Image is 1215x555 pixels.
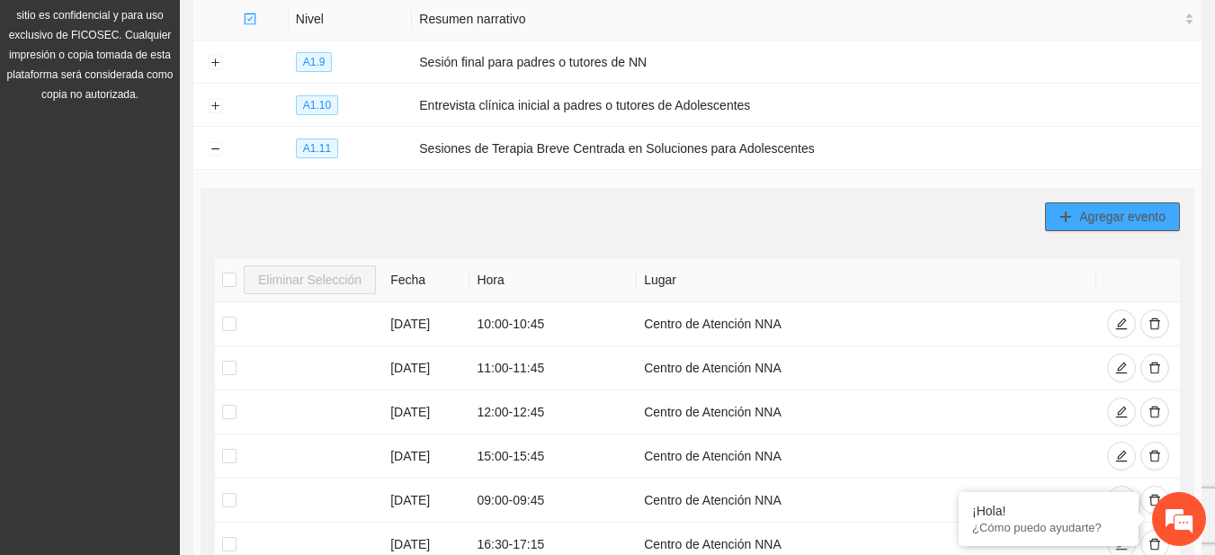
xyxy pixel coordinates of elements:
[296,95,338,115] span: A1.10
[1148,362,1161,376] span: delete
[637,346,1095,390] td: Centro de Atención NNA
[469,479,637,523] td: 09:00 - 09:45
[1140,398,1169,426] button: delete
[1115,406,1128,420] span: edit
[208,142,222,157] button: Collapse row
[1148,538,1161,552] span: delete
[1115,450,1128,464] span: edit
[1045,202,1180,231] button: plusAgregar evento
[1059,210,1072,225] span: plus
[637,258,1095,302] th: Lugar
[469,302,637,346] td: 10:00 - 10:45
[1140,354,1169,382] button: delete
[383,258,469,302] th: Fecha
[1107,309,1136,338] button: edit
[412,40,1202,84] td: Sesión final para padres o tutores de NN
[412,84,1202,127] td: Entrevista clínica inicial a padres o tutores de Adolescentes
[9,366,343,429] textarea: Escriba su mensaje y pulse “Intro”
[972,504,1125,518] div: ¡Hola!
[1148,318,1161,332] span: delete
[208,56,222,70] button: Expand row
[637,302,1095,346] td: Centro de Atención NNA
[1148,450,1161,464] span: delete
[383,479,469,523] td: [DATE]
[104,177,248,359] span: Estamos en línea.
[296,52,333,72] span: A1.9
[419,9,1181,29] span: Resumen narrativo
[244,265,376,294] button: Eliminar Selección
[469,390,637,434] td: 12:00 - 12:45
[1140,442,1169,470] button: delete
[1148,406,1161,420] span: delete
[295,9,338,52] div: Minimizar ventana de chat en vivo
[1107,486,1136,515] button: edit
[1148,494,1161,508] span: delete
[412,127,1202,170] td: Sesiones de Terapia Breve Centrada en Soluciones para Adolescentes
[637,434,1095,479] td: Centro de Atención NNA
[1079,207,1166,227] span: Agregar evento
[469,434,637,479] td: 15:00 - 15:45
[1107,442,1136,470] button: edit
[469,346,637,390] td: 11:00 - 11:45
[1140,309,1169,338] button: delete
[383,302,469,346] td: [DATE]
[637,479,1095,523] td: Centro de Atención NNA
[1140,486,1169,515] button: delete
[296,139,338,158] span: A1.11
[94,92,302,115] div: Chatee con nosotros ahora
[383,346,469,390] td: [DATE]
[1115,318,1128,332] span: edit
[972,521,1125,534] p: ¿Cómo puedo ayudarte?
[469,258,637,302] th: Hora
[208,99,222,113] button: Expand row
[383,390,469,434] td: [DATE]
[383,434,469,479] td: [DATE]
[244,13,256,25] span: check-square
[1107,398,1136,426] button: edit
[637,390,1095,434] td: Centro de Atención NNA
[1115,362,1128,376] span: edit
[1107,354,1136,382] button: edit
